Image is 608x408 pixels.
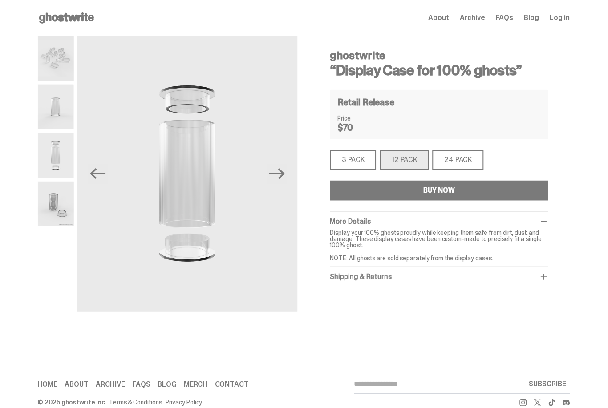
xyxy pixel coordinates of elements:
[327,227,543,259] p: Display your 100% ghosts proudly while keeping them safe from dirt, dust, and damage. These displ...
[64,377,88,384] a: About
[182,377,206,384] a: Merch
[519,14,534,21] a: Blog
[327,50,543,61] h4: ghostwrite
[37,84,73,128] img: display%20case%201.png
[87,162,107,182] button: Previous
[37,395,104,401] div: © 2025 ghostwrite inc
[213,377,247,384] a: Contact
[424,14,445,21] a: About
[37,132,73,176] img: display%20case%20open.png
[327,179,543,198] button: BUY NOW
[520,372,564,389] button: SUBSCRIBE
[334,122,378,131] dd: $70
[327,270,543,279] div: Shipping & Returns
[376,149,425,168] div: 12 PACK
[327,214,367,224] span: More Details
[334,97,390,106] h4: Retail Release
[455,14,480,21] a: Archive
[37,180,73,224] img: display%20case%20example.png
[156,377,174,384] a: Blog
[327,149,373,168] div: 3 PACK
[95,377,124,384] a: Archive
[327,62,543,77] h3: “Display Case for 100% ghosts”
[37,36,73,80] img: display%20cases%2012.png
[544,14,564,21] a: Log in
[419,185,450,192] div: BUY NOW
[164,395,200,401] a: Privacy Policy
[108,395,160,401] a: Terms & Conditions
[334,114,378,120] dt: Price
[491,14,508,21] a: FAQs
[131,377,149,384] a: FAQs
[37,377,57,384] a: Home
[264,162,284,182] button: Next
[428,149,479,168] div: 24 PACK
[77,36,295,309] img: display%20case%20open.png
